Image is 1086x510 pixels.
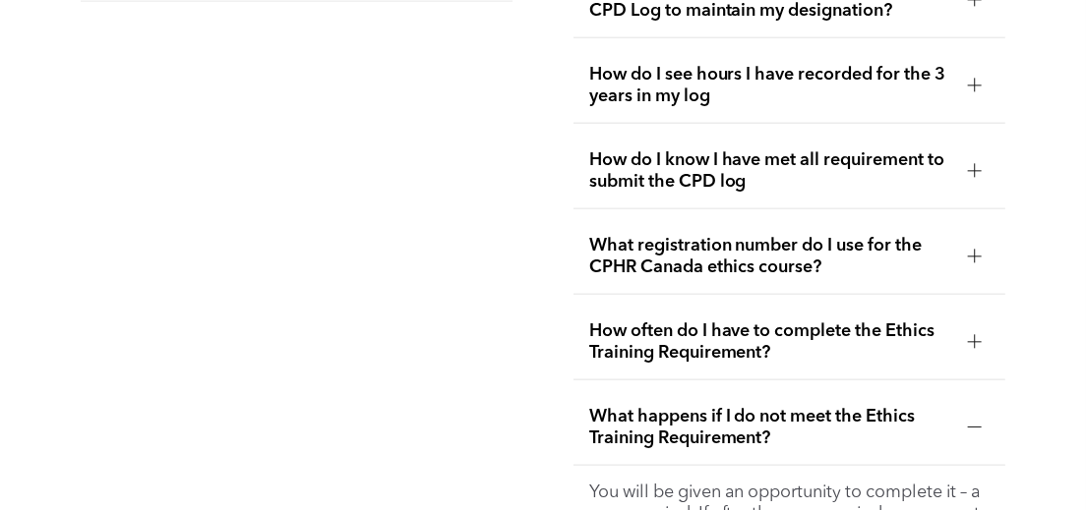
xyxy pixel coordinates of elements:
span: How often do I have to complete the Ethics Training Requirement? [589,320,952,364]
span: What happens if I do not meet the Ethics Training Requirement? [589,406,952,449]
span: What registration number do I use for the CPHR Canada ethics course? [589,235,952,278]
span: How do I see hours I have recorded for the 3 years in my log [589,64,952,107]
span: How do I know I have met all requirement to submit the CPD log [589,149,952,193]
